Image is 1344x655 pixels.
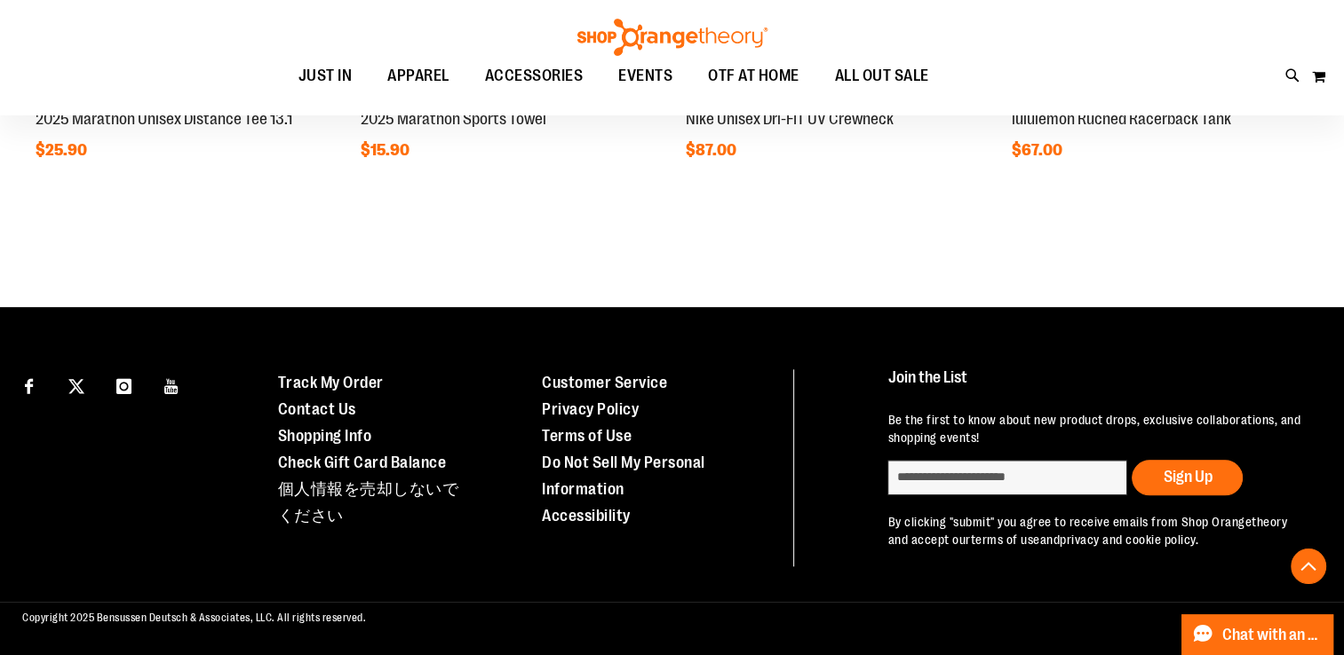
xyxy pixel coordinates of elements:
[887,369,1308,402] h4: Join the List
[68,378,84,394] img: Twitter
[156,369,187,400] a: Visit our Youtube page
[1011,141,1064,159] span: $67.00
[387,56,449,96] span: APPAREL
[278,427,372,445] a: Shopping Info
[298,56,353,96] span: JUST IN
[361,110,546,128] a: 2025 Marathon Sports Towel
[686,110,894,128] a: Nike Unisex Dri-FIT UV Crewneck
[686,141,739,159] span: $87.00
[887,460,1127,495] input: enter email
[1163,468,1212,485] span: Sign Up
[970,533,1039,547] a: terms of use
[887,411,1308,446] p: Be the first to know about new product drops, exclusive collaborations, and shopping events!
[1291,548,1326,584] button: Back To Top
[278,374,384,391] a: Track My Order
[887,513,1308,548] p: By clicking "submit" you agree to receive emails from Shop Orangetheory and accept our and
[22,612,366,624] span: Copyright 2025 Bensussen Deutsch & Associates, LLC. All rights reserved.
[278,480,459,525] a: 個人情報を売却しないでください
[542,400,639,418] a: Privacy Policy
[61,369,92,400] a: Visit our X page
[1011,110,1230,128] a: lululemon Ruched Racerback Tank
[13,369,44,400] a: Visit our Facebook page
[1181,614,1334,655] button: Chat with an Expert
[278,400,356,418] a: Contact Us
[1060,533,1198,547] a: privacy and cookie policy.
[1222,627,1323,643] span: Chat with an Expert
[278,454,447,471] a: Check Gift Card Balance
[618,56,672,96] span: EVENTS
[575,19,770,56] img: Shop Orangetheory
[542,454,705,498] a: Do Not Sell My Personal Information
[108,369,139,400] a: Visit our Instagram page
[1132,460,1243,495] button: Sign Up
[361,141,412,159] span: $15.90
[542,374,667,391] a: Customer Service
[36,141,90,159] span: $25.90
[542,507,631,525] a: Accessibility
[542,427,632,445] a: Terms of Use
[485,56,584,96] span: ACCESSORIES
[36,110,292,128] a: 2025 Marathon Unisex Distance Tee 13.1
[708,56,799,96] span: OTF AT HOME
[835,56,929,96] span: ALL OUT SALE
